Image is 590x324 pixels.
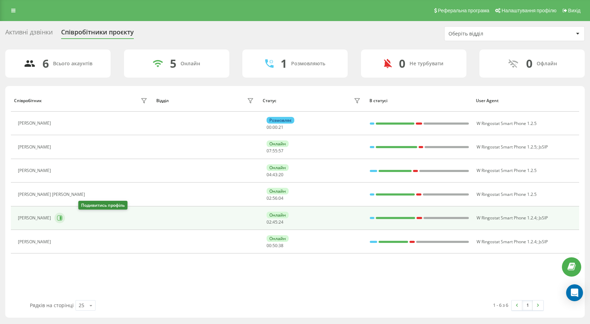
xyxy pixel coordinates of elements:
div: Онлайн [267,188,289,194]
div: 1 - 6 з 6 [493,302,508,309]
span: 02 [267,219,271,225]
div: Статус [263,98,276,103]
div: Розмовляє [267,117,294,124]
span: W Ringostat Smart Phone 1.2.5 [477,120,537,126]
span: 50 [273,243,277,249]
span: 07 [267,148,271,154]
span: 00 [267,243,271,249]
span: 55 [273,148,277,154]
span: W Ringostat Smart Phone 1.2.5 [477,191,537,197]
div: 1 [281,57,287,70]
span: Реферальна програма [438,8,490,13]
span: JsSIP [539,239,548,245]
div: Всього акаунтів [53,61,92,67]
div: 0 [399,57,405,70]
span: 21 [278,124,283,130]
span: W Ringostat Smart Phone 1.2.4 [477,215,537,221]
div: 5 [170,57,176,70]
div: Онлайн [267,164,289,171]
span: 02 [267,195,271,201]
span: W Ringostat Smart Phone 1.2.5 [477,144,537,150]
div: : : [267,243,283,248]
span: W Ringostat Smart Phone 1.2.5 [477,167,537,173]
div: Розмовляють [291,61,325,67]
div: [PERSON_NAME] [18,145,53,150]
div: Open Intercom Messenger [566,284,583,301]
span: Налаштування профілю [501,8,556,13]
span: Рядків на сторінці [30,302,74,309]
div: [PERSON_NAME] [18,168,53,173]
span: 00 [267,124,271,130]
div: [PERSON_NAME] [18,216,53,220]
div: 0 [526,57,532,70]
div: Не турбувати [409,61,444,67]
div: User Agent [476,98,576,103]
span: 04 [278,195,283,201]
div: Онлайн [267,140,289,147]
div: : : [267,220,283,225]
div: [PERSON_NAME] [PERSON_NAME] [18,192,87,197]
span: 57 [278,148,283,154]
div: : : [267,196,283,201]
div: 25 [79,302,84,309]
div: [PERSON_NAME] [18,239,53,244]
span: 20 [278,172,283,178]
span: 45 [273,219,277,225]
span: JsSIP [539,144,548,150]
div: Активні дзвінки [5,28,53,39]
div: Співробітники проєкту [61,28,134,39]
a: 1 [522,300,533,310]
span: 04 [267,172,271,178]
span: 00 [273,124,277,130]
div: [PERSON_NAME] [18,121,53,126]
div: Подивитись профіль [78,201,127,210]
div: Офлайн [537,61,557,67]
div: Онлайн [267,235,289,242]
div: Співробітник [14,98,42,103]
div: Онлайн [267,212,289,218]
span: Вихід [568,8,581,13]
div: : : [267,172,283,177]
span: 38 [278,243,283,249]
span: 56 [273,195,277,201]
span: 43 [273,172,277,178]
div: Оберіть відділ [448,31,532,37]
div: Онлайн [181,61,200,67]
span: JsSIP [539,215,548,221]
div: Відділ [156,98,169,103]
div: : : [267,148,283,153]
span: 24 [278,219,283,225]
div: В статусі [369,98,470,103]
div: : : [267,125,283,130]
div: 6 [42,57,49,70]
span: W Ringostat Smart Phone 1.2.4 [477,239,537,245]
